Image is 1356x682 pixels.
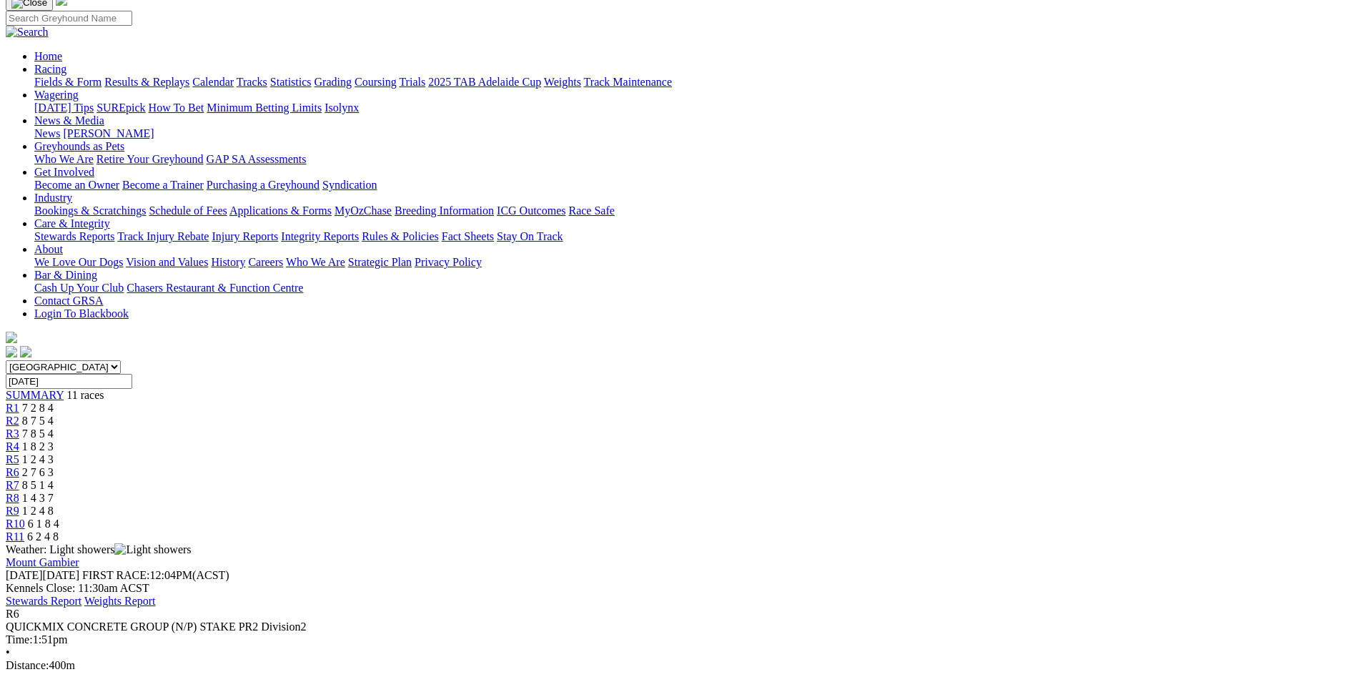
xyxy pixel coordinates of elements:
[6,543,192,555] span: Weather: Light showers
[34,76,1350,89] div: Racing
[126,256,208,268] a: Vision and Values
[34,89,79,101] a: Wagering
[122,179,204,191] a: Become a Trainer
[82,569,149,581] span: FIRST RACE:
[34,307,129,320] a: Login To Blackbook
[399,76,425,88] a: Trials
[6,659,49,671] span: Distance:
[6,402,19,414] a: R1
[497,204,565,217] a: ICG Outcomes
[6,518,25,530] a: R10
[315,76,352,88] a: Grading
[6,479,19,491] a: R7
[34,282,1350,295] div: Bar & Dining
[6,530,24,543] a: R11
[34,179,119,191] a: Become an Owner
[6,659,1350,672] div: 400m
[6,374,132,389] input: Select date
[442,230,494,242] a: Fact Sheets
[237,76,267,88] a: Tracks
[207,102,322,114] a: Minimum Betting Limits
[497,230,563,242] a: Stay On Track
[355,76,397,88] a: Coursing
[34,179,1350,192] div: Get Involved
[212,230,278,242] a: Injury Reports
[34,204,146,217] a: Bookings & Scratchings
[6,453,19,465] a: R5
[207,153,307,165] a: GAP SA Assessments
[22,479,54,491] span: 8 5 1 4
[34,269,97,281] a: Bar & Dining
[104,76,189,88] a: Results & Replays
[362,230,439,242] a: Rules & Policies
[34,50,62,62] a: Home
[6,332,17,343] img: logo-grsa-white.png
[22,428,54,440] span: 7 8 5 4
[6,646,10,658] span: •
[82,569,229,581] span: 12:04PM(ACST)
[27,530,59,543] span: 6 2 4 8
[34,166,94,178] a: Get Involved
[28,518,59,530] span: 6 1 8 4
[34,192,72,204] a: Industry
[6,633,1350,646] div: 1:51pm
[34,282,124,294] a: Cash Up Your Club
[6,621,1350,633] div: QUICKMIX CONCRETE GROUP (N/P) STAKE PR2 Division2
[415,256,482,268] a: Privacy Policy
[544,76,581,88] a: Weights
[428,76,541,88] a: 2025 TAB Adelaide Cup
[395,204,494,217] a: Breeding Information
[117,230,209,242] a: Track Injury Rebate
[281,230,359,242] a: Integrity Reports
[6,492,19,504] a: R8
[34,256,123,268] a: We Love Our Dogs
[63,127,154,139] a: [PERSON_NAME]
[34,102,1350,114] div: Wagering
[322,179,377,191] a: Syndication
[6,466,19,478] a: R6
[6,440,19,453] a: R4
[34,140,124,152] a: Greyhounds as Pets
[34,256,1350,269] div: About
[22,402,54,414] span: 7 2 8 4
[6,582,1350,595] div: Kennels Close: 11:30am ACST
[34,102,94,114] a: [DATE] Tips
[6,505,19,517] a: R9
[34,114,104,127] a: News & Media
[34,153,1350,166] div: Greyhounds as Pets
[34,76,102,88] a: Fields & Form
[6,415,19,427] span: R2
[6,633,33,646] span: Time:
[96,153,204,165] a: Retire Your Greyhound
[127,282,303,294] a: Chasers Restaurant & Function Centre
[6,608,19,620] span: R6
[6,428,19,440] a: R3
[34,204,1350,217] div: Industry
[229,204,332,217] a: Applications & Forms
[34,127,60,139] a: News
[22,505,54,517] span: 1 2 4 8
[149,102,204,114] a: How To Bet
[66,389,104,401] span: 11 races
[34,295,103,307] a: Contact GRSA
[6,26,49,39] img: Search
[6,556,79,568] a: Mount Gambier
[568,204,614,217] a: Race Safe
[6,389,64,401] a: SUMMARY
[22,466,54,478] span: 2 7 6 3
[6,11,132,26] input: Search
[34,243,63,255] a: About
[325,102,359,114] a: Isolynx
[6,569,79,581] span: [DATE]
